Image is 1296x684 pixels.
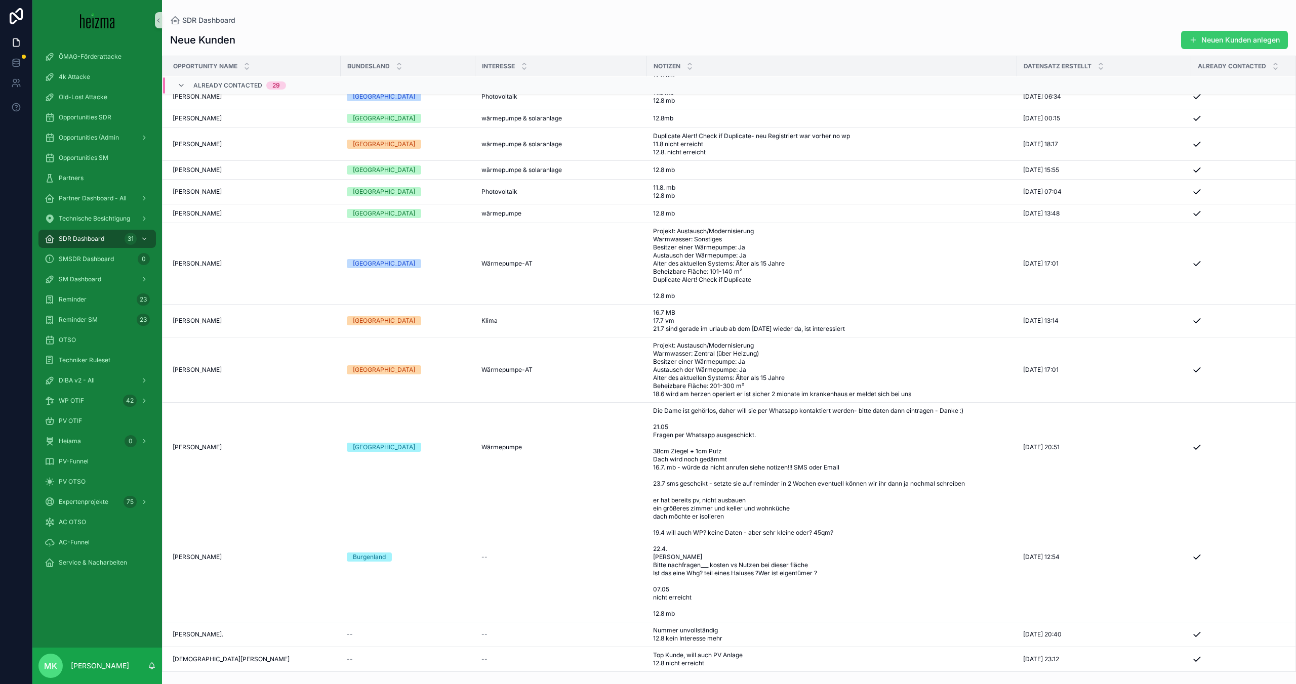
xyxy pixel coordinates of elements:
[353,365,415,374] div: [GEOGRAPHIC_DATA]
[481,140,562,148] span: wärmepumpe & solaranlage
[137,314,150,326] div: 23
[481,630,488,638] span: --
[481,166,641,174] a: wärmepumpe & solaranlage
[173,655,290,663] span: [DEMOGRAPHIC_DATA][PERSON_NAME]
[38,311,156,329] a: Reminder SM23
[1023,630,1062,638] span: [DATE] 20:40
[38,432,156,450] a: Heiama0
[347,259,469,268] a: [GEOGRAPHIC_DATA]
[182,15,235,25] span: SDR Dashboard
[59,215,130,223] span: Technische Besichtigung
[59,316,98,324] span: Reminder SM
[347,630,353,638] span: --
[481,443,641,451] a: Wärmepumpe
[38,48,156,66] a: ÖMAG-Förderattacke
[353,114,415,123] div: [GEOGRAPHIC_DATA]
[173,114,335,122] a: [PERSON_NAME]
[653,626,789,643] span: Nummer unvollständig 12.8 kein Interesse mehr
[481,366,641,374] a: Wärmepumpe-AT
[38,331,156,349] a: OTSO
[481,317,498,325] span: Klima
[347,552,469,562] a: Burgenland
[1023,166,1059,174] span: [DATE] 15:55
[481,188,517,196] span: Photovoltaik
[653,651,1011,667] a: Top Kunde, will auch PV Anlage 12.8 nicht erreicht
[173,366,222,374] span: [PERSON_NAME]
[482,62,515,70] span: Interesse
[38,392,156,410] a: WP OTIF42
[347,62,390,70] span: Bundesland
[1023,366,1059,374] span: [DATE] 17:01
[481,630,641,638] a: --
[59,275,101,283] span: SM Dashboard
[347,443,469,452] a: [GEOGRAPHIC_DATA]
[32,40,162,585] div: scrollable content
[38,270,156,288] a: SM Dashboard
[173,114,222,122] span: [PERSON_NAME]
[353,316,415,325] div: [GEOGRAPHIC_DATA]
[481,443,522,451] span: Wärmepumpe
[653,227,1011,300] span: Projekt: Austausch/Modernisierung Warmwasser: Sonstiges Besitzer einer Wärmepumpe: Ja Austausch d...
[59,154,108,162] span: Opportunities SM
[173,166,222,174] span: [PERSON_NAME]
[173,93,335,101] a: [PERSON_NAME]
[173,93,222,101] span: [PERSON_NAME]
[38,230,156,248] a: SDR Dashboard31
[481,209,641,218] a: wärmepumpe
[59,93,107,101] span: Old-Lost Attacke
[481,140,641,148] a: wärmepumpe & solaranlage
[59,53,121,61] span: ÖMAG-Förderattacke
[173,630,223,638] span: [PERSON_NAME].
[1024,62,1091,70] span: Datensatz erstellt
[353,92,415,101] div: [GEOGRAPHIC_DATA]
[653,114,673,122] span: 12.8mb
[653,184,699,200] span: 11.8. mb 12.8 mb
[173,443,222,451] span: [PERSON_NAME]
[38,371,156,390] a: DiBA v2 - All
[173,366,335,374] a: [PERSON_NAME]
[38,68,156,86] a: 4k Attacke
[173,62,237,70] span: Opportunity Name
[1023,209,1060,218] span: [DATE] 13:48
[481,93,641,101] a: Photovoltaik
[59,134,119,142] span: Opportunities (Admin
[347,209,469,218] a: [GEOGRAPHIC_DATA]
[347,655,353,663] span: --
[481,260,641,268] a: Wärmepumpe-AT
[353,552,386,562] div: Burgenland
[347,165,469,175] a: [GEOGRAPHIC_DATA]
[653,89,697,105] span: 11.8 mb 12.8 mb
[170,33,235,47] h1: Neue Kunden
[59,478,86,486] span: PV OTSO
[59,174,84,182] span: Partners
[1023,443,1185,451] a: [DATE] 20:51
[59,113,111,121] span: Opportunities SDR
[59,235,104,243] span: SDR Dashboard
[80,12,115,28] img: App logo
[170,15,235,25] a: SDR Dashboard
[59,356,110,364] span: Techniker Ruleset
[59,194,127,202] span: Partner Dashboard - All
[38,351,156,369] a: Techniker Ruleset
[1023,166,1185,174] a: [DATE] 15:55
[1023,209,1185,218] a: [DATE] 13:48
[481,114,562,122] span: wärmepumpe & solaranlage
[347,92,469,101] a: [GEOGRAPHIC_DATA]
[59,518,86,526] span: AC OTSO
[1181,31,1288,49] button: Neuen Kunden anlegen
[38,452,156,471] a: PV-Funnel
[38,108,156,126] a: Opportunities SDR
[653,341,1011,398] span: Projekt: Austausch/Modernisierung Warmwasser: Zentral (über Heizung) Besitzer einer Wärmepumpe: J...
[481,366,533,374] span: Wärmepumpe-AT
[173,260,335,268] a: [PERSON_NAME]
[653,407,1011,488] a: Die Dame ist gehörlos, daher will sie per Whatsapp kontaktiert werden- bitte daten dann eintragen...
[1023,553,1185,561] a: [DATE] 12:54
[173,443,335,451] a: [PERSON_NAME]
[1023,655,1059,663] span: [DATE] 23:12
[137,293,150,306] div: 23
[173,553,335,561] a: [PERSON_NAME]
[59,437,81,445] span: Heiama
[59,376,95,384] span: DiBA v2 - All
[38,209,156,228] a: Technische Besichtigung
